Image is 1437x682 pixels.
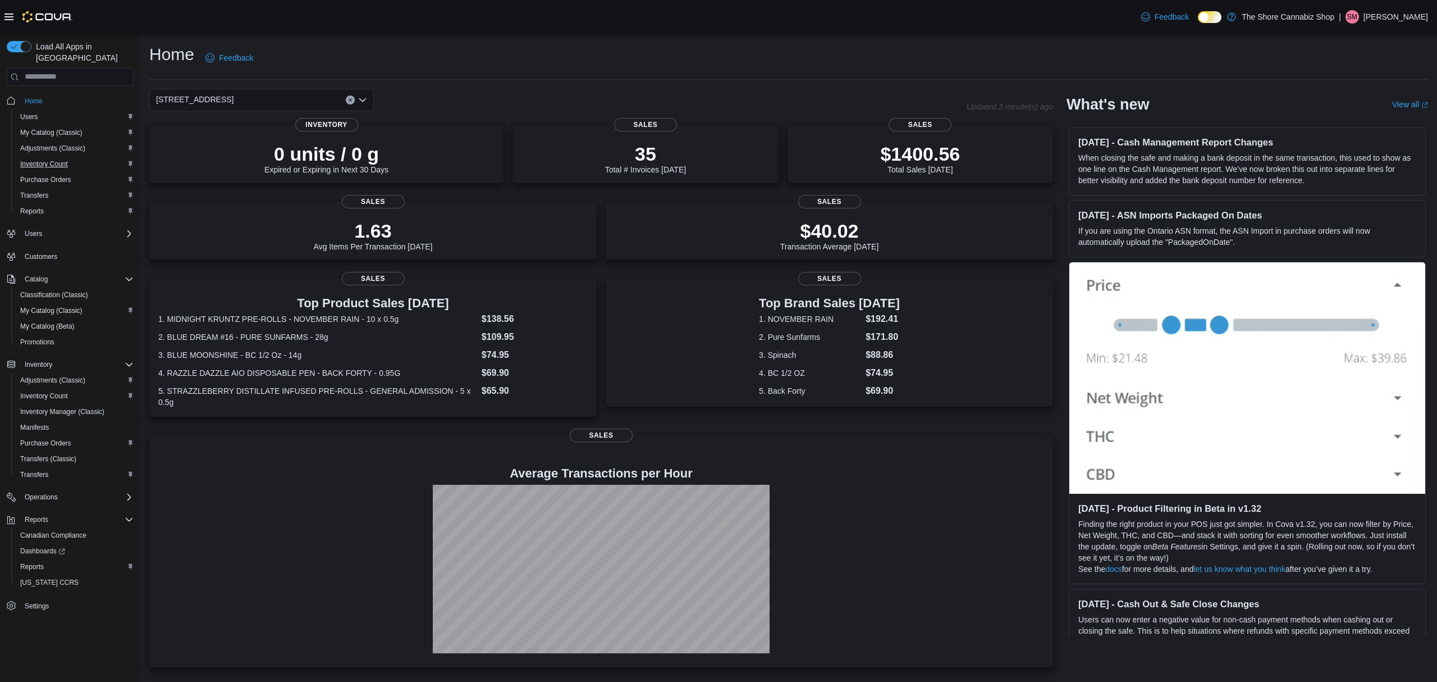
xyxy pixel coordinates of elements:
a: Customers [20,250,62,263]
a: Adjustments (Classic) [16,142,90,155]
p: $1400.56 [880,143,960,165]
span: [STREET_ADDRESS] [156,93,234,106]
span: Sales [342,272,405,285]
span: Inventory Manager (Classic) [20,407,104,416]
button: Reports [11,203,138,219]
button: Inventory Count [11,156,138,172]
span: Sales [798,195,861,208]
button: My Catalog (Beta) [11,319,138,334]
a: Home [20,94,47,108]
span: My Catalog (Classic) [20,306,83,315]
dd: $171.80 [866,330,900,344]
span: Sales [614,118,677,131]
nav: Complex example [7,88,134,643]
p: When closing the safe and making a bank deposit in the same transaction, this used to show as one... [1078,152,1416,186]
button: Catalog [20,272,52,286]
p: See the for more details, and after you’ve given it a try. [1078,563,1416,575]
span: Transfers [16,189,134,202]
a: Settings [20,599,53,613]
dt: 4. RAZZLE DAZZLE AIO DISPOSABLE PEN - BACK FORTY - 0.95G [158,367,477,379]
span: Purchase Orders [16,173,134,187]
a: [US_STATE] CCRS [16,576,83,589]
button: Home [2,93,138,109]
h3: Top Product Sales [DATE] [158,297,588,310]
button: Users [2,226,138,242]
button: My Catalog (Classic) [11,303,138,319]
h3: [DATE] - Product Filtering in Beta in v1.32 [1078,503,1416,514]
p: The Shore Cannabiz Shop [1242,10,1334,24]
span: Operations [20,490,134,504]
span: Inventory Count [16,157,134,171]
a: Manifests [16,421,53,434]
div: Sam Morrison [1346,10,1359,24]
a: Reports [16,560,48,574]
span: Feedback [1155,11,1189,22]
span: Classification (Classic) [20,290,88,299]
a: Purchase Orders [16,173,76,187]
a: docs [1105,565,1122,574]
a: let us know what you think [1193,565,1285,574]
span: Inventory Manager (Classic) [16,405,134,419]
h3: Top Brand Sales [DATE] [759,297,900,310]
span: Settings [25,602,49,611]
button: Operations [20,490,62,504]
h2: What's new [1067,96,1149,113]
span: Reports [20,513,134,526]
button: Customers [2,248,138,265]
dt: 5. STRAZZLEBERRY DISTILLATE INFUSED PRE-ROLLS - GENERAL ADMISSION - 5 x 0.5g [158,385,477,408]
span: Sales [798,272,861,285]
span: Inventory [20,358,134,371]
p: $40.02 [780,220,879,242]
dd: $138.56 [482,312,588,326]
h1: Home [149,43,194,66]
span: Catalog [20,272,134,286]
span: Transfers (Classic) [16,452,134,466]
dt: 3. Spinach [759,349,861,361]
span: Sales [342,195,405,208]
button: Purchase Orders [11,435,138,451]
span: Adjustments (Classic) [16,142,134,155]
a: Canadian Compliance [16,529,91,542]
span: Dashboards [20,547,65,556]
a: View allExternal link [1392,100,1428,109]
button: Inventory [20,358,57,371]
div: Total Sales [DATE] [880,143,960,174]
a: My Catalog (Classic) [16,304,87,317]
button: Inventory Manager (Classic) [11,404,138,420]
span: Manifests [16,421,134,434]
span: Classification (Classic) [16,288,134,302]
dd: $74.95 [482,348,588,362]
dt: 5. Back Forty [759,385,861,397]
dd: $109.95 [482,330,588,344]
span: Transfers (Classic) [20,454,76,463]
button: Reports [11,559,138,575]
a: My Catalog (Beta) [16,320,79,333]
p: Users can now enter a negative value for non-cash payment methods when cashing out or closing the... [1078,614,1416,648]
span: Inventory [25,360,52,369]
button: Inventory [2,357,138,372]
dt: 1. MIDNIGHT KRUNTZ PRE-ROLLS - NOVEMBER RAIN - 10 x 0.5g [158,313,477,325]
span: SM [1347,10,1357,24]
span: Inventory Count [20,160,68,169]
span: Users [25,229,42,238]
div: Avg Items Per Transaction [DATE] [314,220,433,251]
span: My Catalog (Classic) [16,304,134,317]
button: My Catalog (Classic) [11,125,138,140]
div: Expired or Expiring in Next 30 Days [264,143,388,174]
span: Operations [25,493,58,502]
span: Adjustments (Classic) [20,376,85,385]
dt: 1. NOVEMBER RAIN [759,313,861,325]
span: Adjustments (Classic) [20,144,85,153]
p: | [1339,10,1341,24]
button: Users [11,109,138,125]
svg: External link [1421,102,1428,108]
span: My Catalog (Classic) [16,126,134,139]
span: Sales [889,118,951,131]
button: [US_STATE] CCRS [11,575,138,590]
button: Purchase Orders [11,172,138,188]
span: Washington CCRS [16,576,134,589]
span: Catalog [25,275,48,284]
a: Reports [16,204,48,218]
span: Sales [570,429,633,442]
button: Open list of options [358,96,367,104]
